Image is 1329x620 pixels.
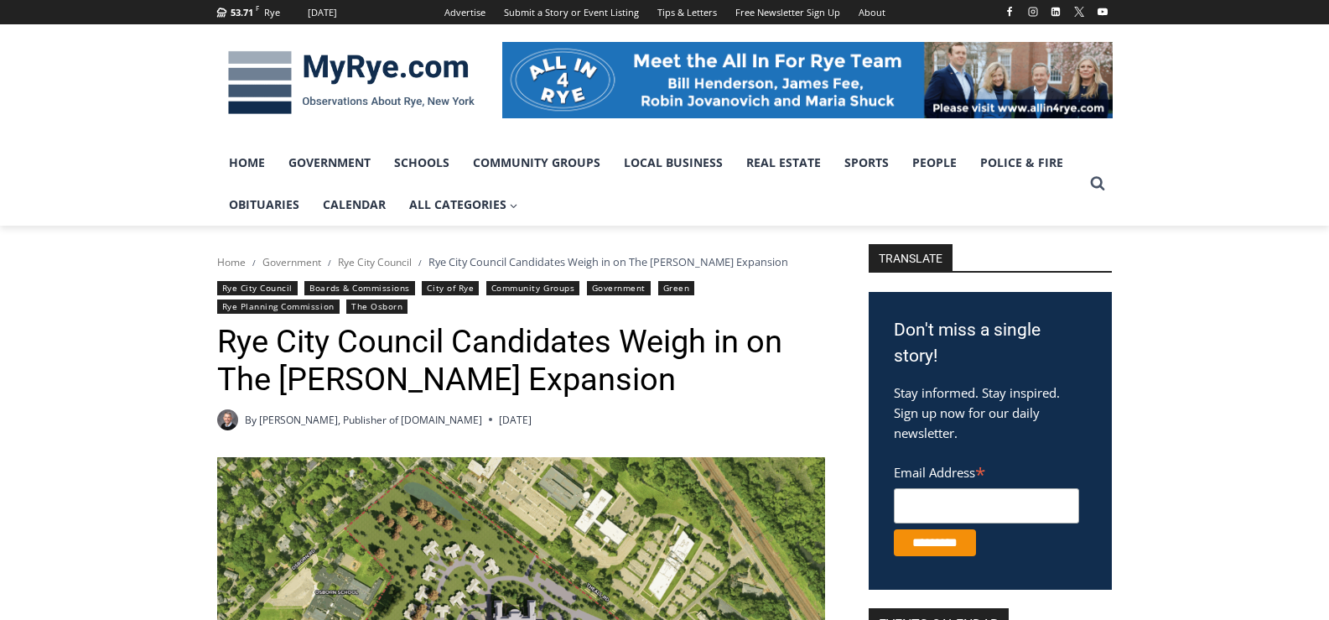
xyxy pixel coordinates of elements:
span: F [256,3,259,13]
a: Rye Planning Commission [217,300,340,314]
a: Home [217,255,246,269]
a: Sports [833,142,901,184]
a: Calendar [311,184,397,226]
a: Rye City Council [217,281,298,295]
img: MyRye.com [217,39,485,127]
a: YouTube [1093,2,1113,22]
a: Home [217,142,277,184]
a: Community Groups [486,281,579,295]
span: Rye City Council Candidates Weigh in on The [PERSON_NAME] Expansion [428,254,788,269]
a: City of Rye [422,281,479,295]
nav: Primary Navigation [217,142,1082,227]
a: Government [587,281,651,295]
img: All in for Rye [502,42,1113,117]
a: X [1069,2,1089,22]
strong: TRANSLATE [869,244,953,271]
a: Facebook [999,2,1020,22]
a: Instagram [1023,2,1043,22]
a: Rye City Council [338,255,412,269]
span: 53.71 [231,6,253,18]
h3: Don't miss a single story! [894,317,1087,370]
span: / [418,257,422,268]
a: All Categories [397,184,530,226]
div: [DATE] [308,5,337,20]
button: View Search Form [1082,169,1113,199]
a: Author image [217,409,238,430]
a: Government [262,255,321,269]
span: By [245,412,257,428]
a: [PERSON_NAME], Publisher of [DOMAIN_NAME] [259,413,482,427]
a: Schools [382,142,461,184]
time: [DATE] [499,412,532,428]
a: Linkedin [1046,2,1066,22]
a: The Osborn [346,300,408,314]
a: Real Estate [735,142,833,184]
a: Boards & Commissions [304,281,415,295]
a: Police & Fire [968,142,1075,184]
span: / [328,257,331,268]
a: Local Business [612,142,735,184]
a: Obituaries [217,184,311,226]
nav: Breadcrumbs [217,253,825,270]
a: People [901,142,968,184]
p: Stay informed. Stay inspired. Sign up now for our daily newsletter. [894,383,1087,443]
a: Government [277,142,382,184]
a: Community Groups [461,142,612,184]
div: Rye [264,5,280,20]
label: Email Address [894,456,1079,486]
span: / [252,257,256,268]
a: Green [658,281,695,295]
span: All Categories [409,195,518,214]
h1: Rye City Council Candidates Weigh in on The [PERSON_NAME] Expansion [217,323,825,399]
